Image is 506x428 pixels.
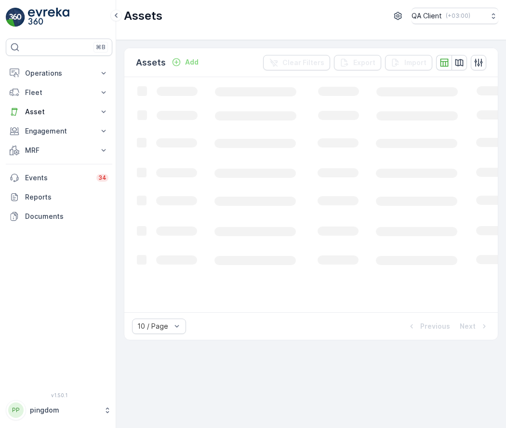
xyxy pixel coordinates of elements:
[30,405,99,415] p: pingdom
[404,58,426,67] p: Import
[25,126,93,136] p: Engagement
[25,107,93,117] p: Asset
[334,55,381,70] button: Export
[6,187,112,207] a: Reports
[168,56,202,68] button: Add
[6,83,112,102] button: Fleet
[96,43,106,51] p: ⌘B
[136,56,166,69] p: Assets
[6,207,112,226] a: Documents
[353,58,375,67] p: Export
[6,141,112,160] button: MRF
[385,55,432,70] button: Import
[459,321,490,332] button: Next
[25,68,93,78] p: Operations
[6,168,112,187] a: Events34
[6,121,112,141] button: Engagement
[412,8,498,24] button: QA Client(+03:00)
[185,57,199,67] p: Add
[406,321,451,332] button: Previous
[460,321,476,331] p: Next
[25,192,108,202] p: Reports
[6,400,112,420] button: PPpingdom
[25,173,91,183] p: Events
[8,402,24,418] div: PP
[25,212,108,221] p: Documents
[124,8,162,24] p: Assets
[263,55,330,70] button: Clear Filters
[412,11,442,21] p: QA Client
[446,12,470,20] p: ( +03:00 )
[6,102,112,121] button: Asset
[98,174,107,182] p: 34
[28,8,69,27] img: logo_light-DOdMpM7g.png
[420,321,450,331] p: Previous
[6,8,25,27] img: logo
[25,146,93,155] p: MRF
[6,64,112,83] button: Operations
[6,392,112,398] span: v 1.50.1
[25,88,93,97] p: Fleet
[282,58,324,67] p: Clear Filters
